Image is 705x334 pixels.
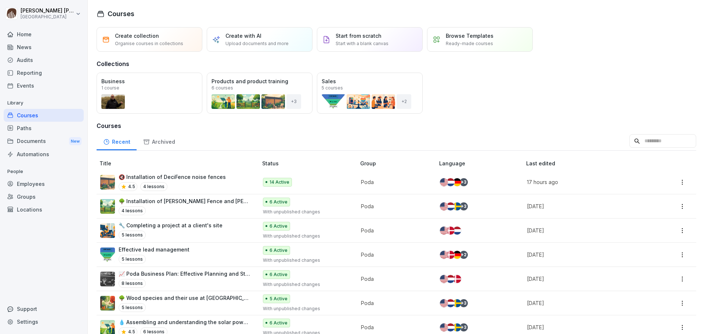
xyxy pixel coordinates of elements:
a: Products and product training6 courses+3 [207,73,312,114]
img: de.svg [453,178,461,186]
div: + 3 [286,94,301,109]
img: d7emgzj6kk9eqhpx81vf2kik.png [100,223,115,238]
p: 1 course [101,86,119,90]
img: jizd591trzcmgkwg7phjhdyp.png [100,199,115,214]
img: ii4te864lx8a59yyzo957qwk.png [100,247,115,262]
p: 5 lessons [119,303,146,312]
p: With unpublished changes [263,233,348,239]
p: 🌳 Wood species and their use at [GEOGRAPHIC_DATA] [119,294,250,302]
p: 6 courses [211,86,233,90]
a: Reporting [4,66,84,79]
p: 14 Active [270,179,289,186]
p: Library [4,97,84,109]
img: gb4uxy99b9loxgm7rcriajjo.png [100,296,115,311]
img: wy6jvvzx1dplnljbx559lfsf.png [100,272,115,286]
a: Recent [97,132,137,150]
p: Poda [361,251,427,258]
p: Poda [361,275,427,283]
p: 5 lessons [119,255,146,264]
p: 17 hours ago [527,178,644,186]
p: [DATE] [527,323,644,331]
img: us.svg [440,275,448,283]
p: With unpublished changes [263,305,348,312]
p: 6 Active [270,199,288,205]
img: us.svg [440,323,448,331]
img: se.svg [453,202,461,210]
img: us.svg [440,178,448,186]
a: Archived [137,132,181,150]
p: Business [101,77,198,85]
p: Create with AI [225,32,261,40]
p: [GEOGRAPHIC_DATA] [21,14,74,19]
p: Products and product training [211,77,308,85]
a: Locations [4,203,84,216]
p: Poda [361,202,427,210]
img: nl.svg [446,178,455,186]
img: thgb2mx0bhcepjhojq3x82qb.png [100,175,115,190]
p: [DATE] [527,227,644,234]
p: [DATE] [527,251,644,258]
p: 🌳 Installation of [PERSON_NAME] Fence and [PERSON_NAME][GEOGRAPHIC_DATA] [119,197,250,205]
p: 5 lessons [119,231,146,239]
p: 5 courses [322,86,343,90]
p: Poda [361,178,427,186]
img: nl.svg [446,275,455,283]
a: Events [4,79,84,92]
a: Home [4,28,84,41]
a: Automations [4,148,84,161]
img: de.svg [453,251,461,259]
p: 6 Active [270,271,288,278]
a: Employees [4,177,84,190]
p: Start from scratch [336,32,382,40]
img: dk.svg [446,227,455,235]
p: Create collection [115,32,159,40]
div: Courses [4,109,84,122]
p: Status [262,159,357,167]
div: + 3 [460,178,468,186]
p: 4 lessons [140,182,167,191]
p: With unpublished changes [263,209,348,215]
p: [DATE] [527,275,644,283]
img: us.svg [440,251,448,259]
p: Poda [361,227,427,234]
div: + 3 [460,299,468,307]
a: Groups [4,190,84,203]
p: Last edited [526,159,653,167]
div: + 2 [397,94,411,109]
p: 📈 Poda Business Plan: Effective Planning and Strategy [119,270,250,278]
div: + 3 [460,323,468,331]
img: nl.svg [453,227,461,235]
a: News [4,41,84,54]
p: [DATE] [527,299,644,307]
img: us.svg [440,202,448,210]
p: Upload documents and more [225,40,289,47]
h1: Courses [108,9,134,19]
div: Documents [4,135,84,148]
img: dk.svg [446,251,455,259]
a: Paths [4,122,84,135]
p: Poda [361,323,427,331]
p: 6 Active [270,247,288,254]
a: DocumentsNew [4,135,84,148]
p: 4 lessons [119,206,146,215]
p: 💧 Assembling and understanding the solar powered field pump [119,318,250,326]
a: Audits [4,54,84,66]
img: us.svg [440,299,448,307]
p: 🔧 Completing a project at a client's site [119,221,223,229]
p: Poda [361,299,427,307]
h3: Courses [97,121,696,130]
div: + 2 [460,251,468,259]
p: Ready-made courses [446,40,493,47]
img: dk.svg [453,275,461,283]
div: New [69,137,82,146]
img: nl.svg [446,202,455,210]
p: [PERSON_NAME] [PERSON_NAME] [21,8,74,14]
